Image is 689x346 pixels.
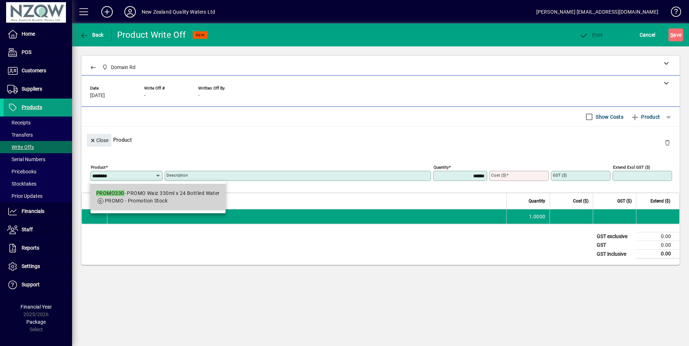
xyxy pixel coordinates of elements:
a: Suppliers [4,80,72,98]
div: [PERSON_NAME] [EMAIL_ADDRESS][DOMAIN_NAME] [536,6,658,18]
span: Package [26,319,46,325]
a: Price Updates [4,190,72,202]
span: Reports [22,245,39,251]
button: Save [668,28,683,41]
span: Home [22,31,35,37]
a: Serial Numbers [4,153,72,165]
a: Staff [4,221,72,239]
mat-option: PROMO330 - PROMO Waiz 330ml x 24 Bottled Water [90,184,226,210]
span: Customers [22,68,46,73]
span: Back [80,32,104,38]
a: Transfers [4,129,72,141]
td: GST inclusive [593,250,636,259]
span: - [144,93,146,99]
a: Write Offs [4,141,72,153]
span: ave [670,29,681,41]
mat-label: GST ($) [553,173,567,178]
span: - [198,93,200,99]
mat-label: Product [91,165,106,170]
span: Pricebooks [7,169,36,174]
span: GST ($) [617,197,632,205]
button: Profile [119,5,142,18]
div: - PROMO Waiz 330ml x 24 Bottled Water [96,190,220,197]
span: Products [22,104,42,110]
span: Stocktakes [7,181,36,187]
td: 1.0000 [506,209,550,224]
span: [DATE] [90,93,105,99]
mat-label: Quantity [434,165,449,170]
span: Receipts [7,120,31,126]
span: Financials [22,208,44,214]
span: Price Updates [7,193,43,199]
span: S [670,32,673,38]
span: Suppliers [22,86,42,92]
span: NEW [196,33,205,37]
span: ost [579,32,603,38]
a: Financials [4,202,72,220]
span: Extend ($) [650,197,670,205]
span: POS [22,49,31,55]
span: Financial Year [21,304,52,310]
span: PROMO - Promotion Stock [105,198,168,204]
app-page-header-button: Delete [659,139,676,146]
button: Back [78,28,106,41]
button: Cancel [638,28,657,41]
button: Delete [659,134,676,151]
mat-label: Cost ($) [491,173,506,178]
app-page-header-button: Back [72,28,112,41]
app-page-header-button: Close [85,137,113,143]
span: P [592,32,595,38]
td: 0.00 [636,241,680,250]
a: Stocktakes [4,178,72,190]
label: Show Costs [594,113,623,120]
td: GST exclusive [593,232,636,241]
span: Cost ($) [573,197,588,205]
button: Close [87,134,111,147]
div: New Zealand Quality Waters Ltd [142,6,215,18]
td: GST [593,241,636,250]
a: Knowledge Base [666,1,680,25]
button: Post [578,28,605,41]
a: Settings [4,258,72,276]
mat-label: Description [166,173,188,178]
mat-label: Extend excl GST ($) [613,165,650,170]
span: Transfers [7,132,33,138]
span: Close [90,135,108,146]
span: Write Offs [7,144,34,150]
em: PROMO330 [96,190,124,196]
div: Product Write Off [117,29,186,41]
a: Support [4,276,72,294]
td: 0.00 [636,232,680,241]
a: POS [4,44,72,62]
a: Reports [4,239,72,257]
a: Pricebooks [4,165,72,178]
a: Home [4,25,72,43]
button: Add [95,5,119,18]
span: Settings [22,263,40,269]
a: Receipts [4,117,72,129]
a: Customers [4,62,72,80]
span: Support [22,282,40,287]
div: Product [81,127,680,153]
span: Staff [22,227,33,232]
span: Quantity [529,197,545,205]
td: 0.00 [636,250,680,259]
span: Cancel [640,29,655,41]
span: Serial Numbers [7,156,45,162]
